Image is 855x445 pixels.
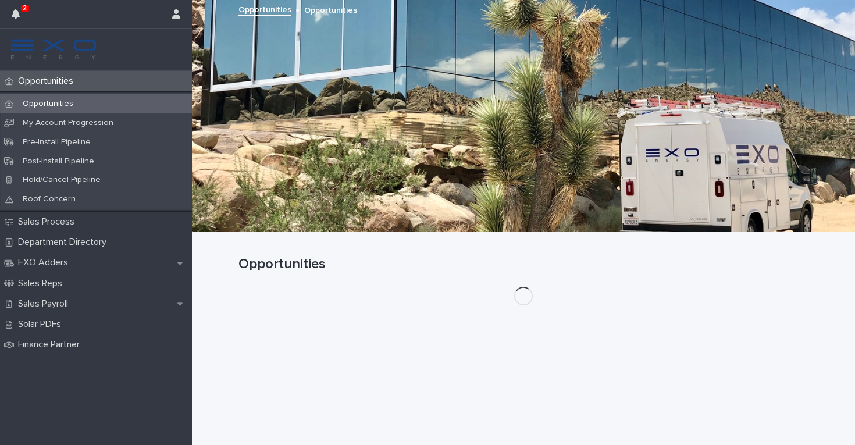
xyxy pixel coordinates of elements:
[9,38,98,61] img: FKS5r6ZBThi8E5hshIGi
[13,99,83,109] p: Opportunities
[13,175,110,185] p: Hold/Cancel Pipeline
[13,298,77,309] p: Sales Payroll
[13,319,70,330] p: Solar PDFs
[13,216,84,227] p: Sales Process
[13,76,83,87] p: Opportunities
[13,237,116,248] p: Department Directory
[12,7,27,28] div: 2
[13,137,100,147] p: Pre-Install Pipeline
[238,256,808,273] h1: Opportunities
[13,118,123,128] p: My Account Progression
[13,257,77,268] p: EXO Adders
[13,278,72,289] p: Sales Reps
[304,3,357,16] p: Opportunities
[23,4,27,12] p: 2
[238,2,291,16] a: Opportunities
[13,194,85,204] p: Roof Concern
[13,339,89,350] p: Finance Partner
[13,156,104,166] p: Post-Install Pipeline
